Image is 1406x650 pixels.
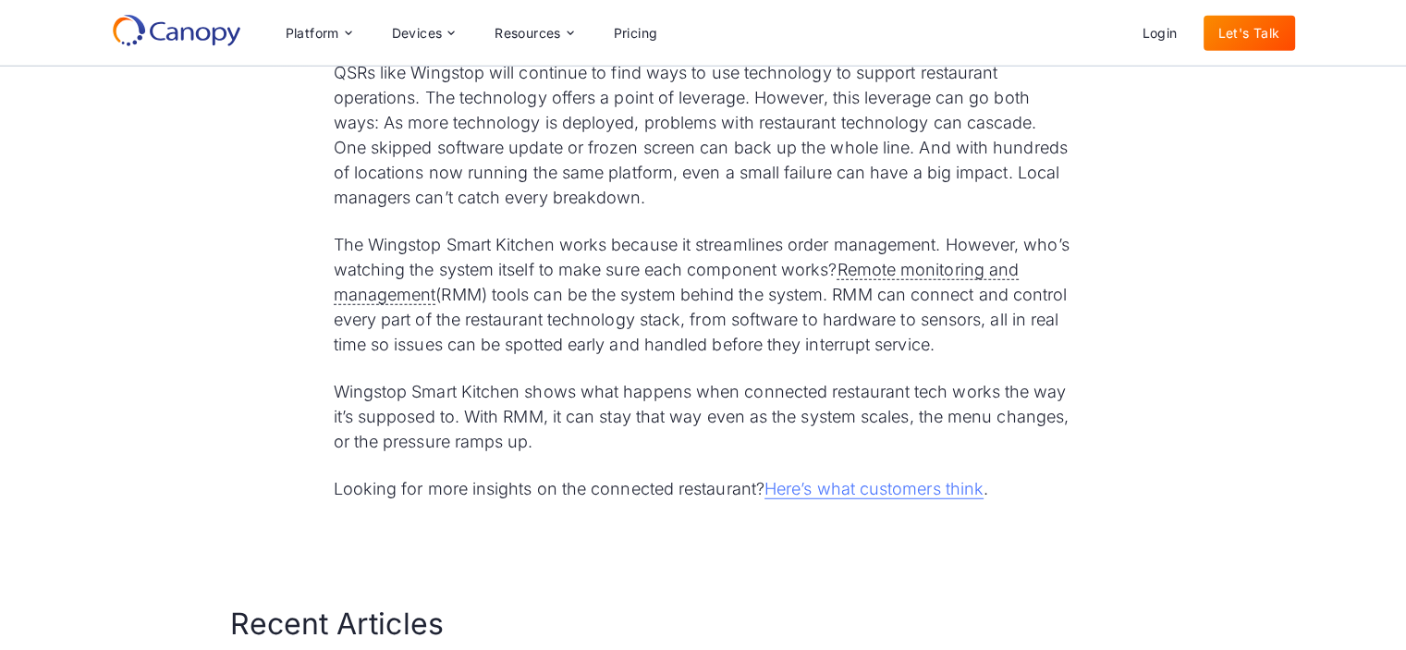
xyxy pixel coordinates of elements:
div: Devices [377,15,470,52]
div: Resources [495,27,561,40]
div: Platform [271,15,366,52]
p: QSRs like Wingstop will continue to find ways to use technology to support restaurant operations.... [334,60,1073,210]
p: Looking for more insights on the connected restaurant? . [334,476,1073,501]
a: Let's Talk [1204,16,1295,51]
p: The Wingstop Smart Kitchen works because it streamlines order management. However, who’s watching... [334,232,1073,357]
div: Resources [480,15,587,52]
a: Pricing [599,16,673,51]
p: Wingstop Smart Kitchen shows what happens when connected restaurant tech works the way it’s suppo... [334,379,1073,454]
a: Here’s what customers think [764,479,984,499]
a: Login [1128,16,1192,51]
h2: Recent Articles [230,605,444,644]
div: Platform [286,27,339,40]
div: Devices [392,27,443,40]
